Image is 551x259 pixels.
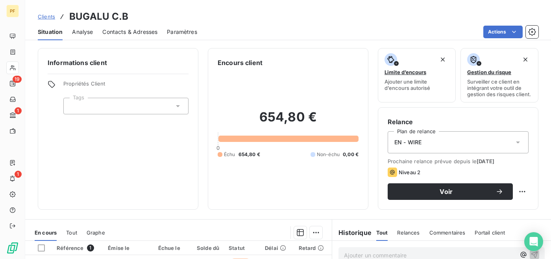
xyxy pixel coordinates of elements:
h3: BUGALU C.B [69,9,129,24]
h6: Relance [388,117,529,127]
div: Échue le [158,245,183,251]
div: Solde dû [193,245,219,251]
div: Délai [265,245,289,251]
span: [DATE] [477,158,494,164]
span: Surveiller ce client en intégrant votre outil de gestion des risques client. [467,78,532,97]
div: Référence [57,244,98,252]
button: Limite d’encoursAjouter une limite d’encours autorisé [378,48,456,102]
span: En cours [35,229,57,236]
span: Graphe [87,229,105,236]
span: Situation [38,28,63,36]
span: Niveau 2 [399,169,420,175]
div: Retard [299,245,327,251]
h6: Historique [332,228,372,237]
div: Statut [229,245,255,251]
div: PF [6,5,19,17]
span: 0 [216,145,220,151]
span: Paramètres [167,28,197,36]
h6: Encours client [218,58,263,67]
span: Tout [66,229,77,236]
span: 1 [15,107,22,114]
div: Open Intercom Messenger [524,232,543,251]
span: 1 [87,244,94,252]
span: Non-échu [317,151,340,158]
h6: Informations client [48,58,189,67]
span: 1 [15,171,22,178]
span: Relances [397,229,420,236]
span: Gestion du risque [467,69,511,75]
button: Actions [483,26,523,38]
a: Clients [38,13,55,20]
span: Portail client [475,229,505,236]
span: Limite d’encours [385,69,426,75]
button: Voir [388,183,513,200]
span: Contacts & Adresses [102,28,157,36]
h2: 654,80 € [218,109,359,133]
span: Commentaires [429,229,466,236]
span: EN - WIRE [394,138,422,146]
span: Propriétés Client [63,80,189,91]
button: Gestion du risqueSurveiller ce client en intégrant votre outil de gestion des risques client. [460,48,538,102]
div: Émise le [108,245,148,251]
span: 0,00 € [343,151,359,158]
input: Ajouter une valeur [70,102,76,110]
span: 19 [13,76,22,83]
img: Logo LeanPay [6,242,19,254]
span: Analyse [72,28,93,36]
span: Prochaine relance prévue depuis le [388,158,529,164]
span: Tout [376,229,388,236]
span: Ajouter une limite d’encours autorisé [385,78,449,91]
span: 654,80 € [239,151,260,158]
span: Échu [224,151,235,158]
span: Voir [397,188,496,195]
